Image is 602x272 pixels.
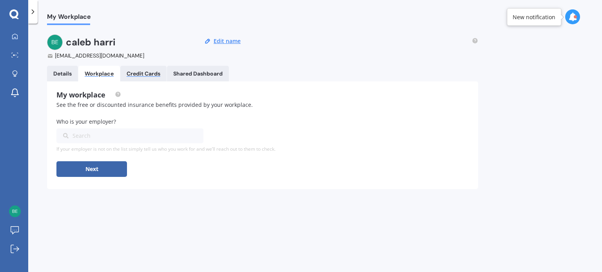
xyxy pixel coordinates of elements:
[56,146,469,152] div: If your employer is not on the list simply tell us who you work for and we’ll reach out to them t...
[47,52,189,59] div: [EMAIL_ADDRESS][DOMAIN_NAME]
[66,34,116,50] h2: caleb harri
[56,161,127,177] button: Next
[9,205,21,217] img: 41b93ca608ab9264e1dd13c0e0246dd9
[47,66,78,81] a: Details
[47,13,91,23] span: My Workplace
[167,66,229,81] a: Shared Dashboard
[47,34,63,50] img: 41b93ca608ab9264e1dd13c0e0246dd9
[513,13,555,21] div: New notification
[63,131,187,140] div: Search
[53,70,72,77] div: Details
[120,66,167,81] a: Credit Cards
[85,70,114,77] div: Workplace
[211,38,243,45] button: Edit name
[56,101,253,108] span: See the free or discounted insurance benefits provided by your workplace.
[78,66,120,81] a: Workplace
[127,70,160,77] div: Credit Cards
[56,118,469,125] h3: Who is your employer?
[173,70,223,77] div: Shared Dashboard
[56,90,121,99] span: My workplace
